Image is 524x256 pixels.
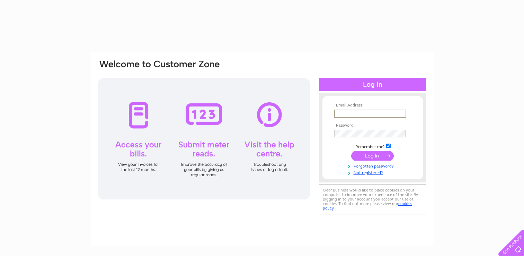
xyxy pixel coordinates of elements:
div: Clear Business would like to place cookies on your computer to improve your experience of the sit... [319,184,426,214]
a: Forgotten password? [334,162,413,169]
a: cookies policy [323,201,412,211]
input: Submit [351,151,394,161]
a: Not registered? [334,169,413,176]
td: Remember me? [332,143,413,150]
th: Password: [332,123,413,128]
th: Email Address: [332,103,413,108]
